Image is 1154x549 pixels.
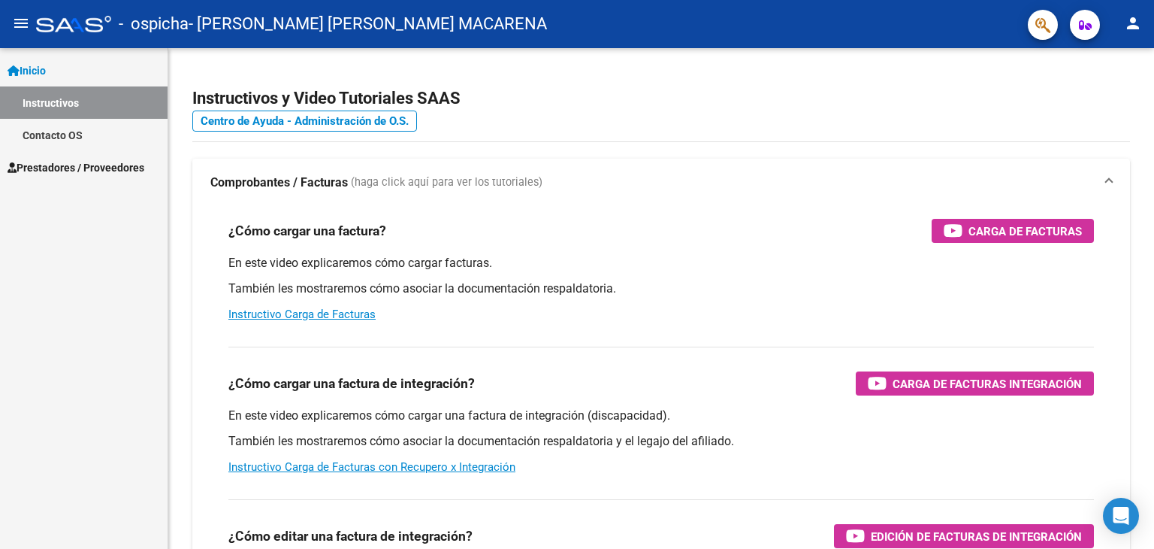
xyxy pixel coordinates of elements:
a: Centro de Ayuda - Administración de O.S. [192,111,417,132]
h2: Instructivos y Video Tutoriales SAAS [192,84,1130,113]
mat-expansion-panel-header: Comprobantes / Facturas (haga click aquí para ver los tutoriales) [192,159,1130,207]
a: Instructivo Carga de Facturas [228,308,376,321]
button: Carga de Facturas Integración [856,372,1094,396]
mat-icon: menu [12,14,30,32]
span: Carga de Facturas Integración [893,375,1082,393]
button: Edición de Facturas de integración [834,524,1094,548]
h3: ¿Cómo cargar una factura de integración? [228,373,475,394]
h3: ¿Cómo editar una factura de integración? [228,526,473,547]
span: Carga de Facturas [968,222,1082,241]
span: (haga click aquí para ver los tutoriales) [351,174,542,191]
a: Instructivo Carga de Facturas con Recupero x Integración [228,460,515,474]
span: Prestadores / Proveedores [8,159,144,176]
p: También les mostraremos cómo asociar la documentación respaldatoria y el legajo del afiliado. [228,433,1094,450]
h3: ¿Cómo cargar una factura? [228,220,386,241]
span: - ospicha [119,8,189,41]
mat-icon: person [1124,14,1142,32]
p: En este video explicaremos cómo cargar facturas. [228,255,1094,271]
p: En este video explicaremos cómo cargar una factura de integración (discapacidad). [228,408,1094,424]
strong: Comprobantes / Facturas [210,174,348,191]
span: - [PERSON_NAME] [PERSON_NAME] MACARENA [189,8,547,41]
button: Carga de Facturas [932,219,1094,243]
span: Inicio [8,62,46,79]
p: También les mostraremos cómo asociar la documentación respaldatoria. [228,281,1094,297]
span: Edición de Facturas de integración [871,527,1082,546]
div: Open Intercom Messenger [1103,498,1139,534]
